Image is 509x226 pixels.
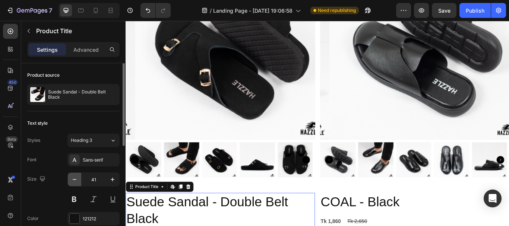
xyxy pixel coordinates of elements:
button: Carousel Next Arrow [206,158,215,167]
p: Advanced [73,46,99,54]
div: Font [27,156,37,163]
p: Suede Sandal - Double Belt Black [48,89,117,100]
div: Product source [27,72,60,79]
span: Heading 3 [71,137,92,144]
p: Settings [37,46,58,54]
div: Undo/Redo [140,3,171,18]
div: 450 [7,79,18,85]
button: Carousel Next Arrow [432,158,441,167]
span: / [210,7,212,15]
div: Color [27,215,39,222]
div: Size [27,174,47,184]
iframe: Design area [126,21,509,226]
span: Need republishing [318,7,356,14]
div: Publish [466,7,484,15]
h2: COAL - Black [227,201,447,222]
button: Carousel Back Arrow [6,158,15,167]
div: Product Title [9,190,39,197]
div: Beta [6,136,18,142]
div: 121212 [83,216,118,222]
p: Product Title [36,26,117,35]
button: Carousel Back Arrow [233,158,241,167]
button: Heading 3 [67,134,120,147]
span: Save [438,7,450,14]
img: product feature img [30,87,45,102]
div: Text style [27,120,48,127]
div: Styles [27,137,40,144]
button: Save [432,3,456,18]
div: Open Intercom Messenger [484,190,502,207]
span: Landing Page - [DATE] 19:06:58 [213,7,293,15]
button: Publish [459,3,491,18]
button: 7 [3,3,56,18]
p: 7 [49,6,52,15]
div: Sans-serif [83,157,118,163]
